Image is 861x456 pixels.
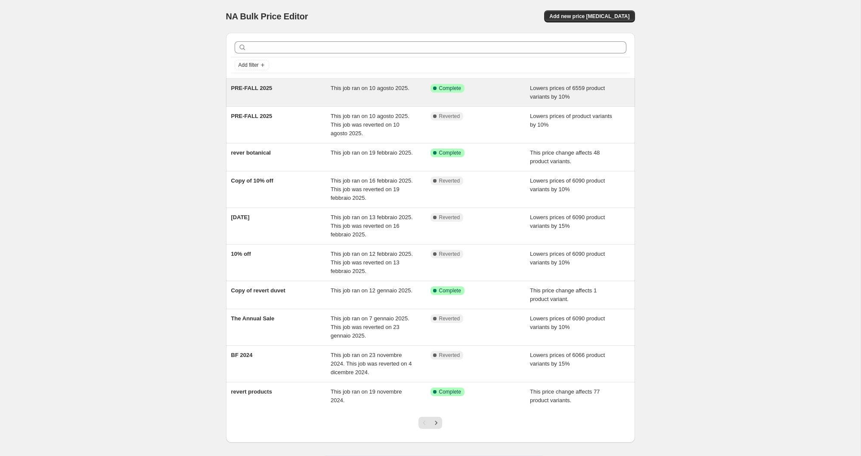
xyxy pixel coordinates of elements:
[331,85,409,91] span: This job ran on 10 agosto 2025.
[226,12,308,21] span: NA Bulk Price Editor
[331,113,409,136] span: This job ran on 10 agosto 2025. This job was reverted on 10 agosto 2025.
[331,149,413,156] span: This job ran on 19 febbraio 2025.
[430,417,442,429] button: Next
[530,315,605,330] span: Lowers prices of 6090 product variants by 10%
[331,287,412,294] span: This job ran on 12 gennaio 2025.
[231,113,273,119] span: PRE-FALL 2025
[331,352,412,375] span: This job ran on 23 novembre 2024. This job was reverted on 4 dicembre 2024.
[544,10,635,22] button: Add new price [MEDICAL_DATA]
[439,315,460,322] span: Reverted
[231,149,271,156] span: rever botanical
[235,60,269,70] button: Add filter
[331,177,413,201] span: This job ran on 16 febbraio 2025. This job was reverted on 19 febbraio 2025.
[439,113,460,120] span: Reverted
[418,417,442,429] nav: Pagination
[331,251,413,274] span: This job ran on 12 febbraio 2025. This job was reverted on 13 febbraio 2025.
[231,352,253,358] span: BF 2024
[530,352,605,367] span: Lowers prices of 6066 product variants by 15%
[530,388,600,403] span: This price change affects 77 product variants.
[331,388,402,403] span: This job ran on 19 novembre 2024.
[231,315,275,322] span: The Annual Sale
[231,85,273,91] span: PRE-FALL 2025
[231,388,272,395] span: revert products
[231,287,285,294] span: Copy of revert duvet
[231,177,273,184] span: Copy of 10% off
[530,177,605,192] span: Lowers prices of 6090 product variants by 10%
[439,388,461,395] span: Complete
[331,214,413,238] span: This job ran on 13 febbraio 2025. This job was reverted on 16 febbraio 2025.
[439,177,460,184] span: Reverted
[331,315,409,339] span: This job ran on 7 gennaio 2025. This job was reverted on 23 gennaio 2025.
[530,251,605,266] span: Lowers prices of 6090 product variants by 10%
[530,287,597,302] span: This price change affects 1 product variant.
[439,287,461,294] span: Complete
[549,13,629,20] span: Add new price [MEDICAL_DATA]
[530,149,600,164] span: This price change affects 48 product variants.
[439,149,461,156] span: Complete
[439,214,460,221] span: Reverted
[530,85,605,100] span: Lowers prices of 6559 product variants by 10%
[238,62,259,68] span: Add filter
[439,85,461,92] span: Complete
[530,214,605,229] span: Lowers prices of 6090 product variants by 15%
[439,352,460,359] span: Reverted
[231,251,251,257] span: 10% off
[231,214,250,220] span: [DATE]
[439,251,460,257] span: Reverted
[530,113,612,128] span: Lowers prices of product variants by 10%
